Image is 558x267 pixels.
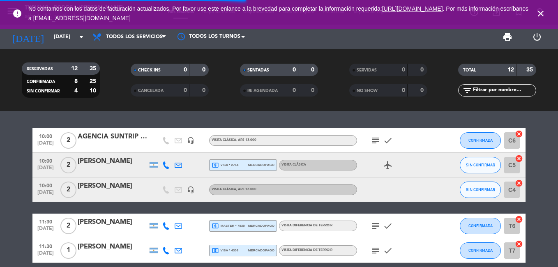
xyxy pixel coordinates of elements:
[78,181,148,191] div: [PERSON_NAME]
[460,157,501,173] button: SIN CONFIRMAR
[60,182,76,198] span: 2
[247,68,269,72] span: SENTADAS
[212,247,219,254] i: local_atm
[90,66,98,71] strong: 35
[212,222,245,230] span: master * 7535
[78,242,148,252] div: [PERSON_NAME]
[515,154,523,163] i: cancel
[28,5,528,21] a: . Por más información escríbanos a [EMAIL_ADDRESS][DOMAIN_NAME]
[536,9,546,18] i: close
[35,131,56,140] span: 10:00
[515,240,523,248] i: cancel
[293,87,296,93] strong: 0
[382,5,443,12] a: [URL][DOMAIN_NAME]
[281,163,306,166] span: VISITA CLÁSICA
[28,5,528,21] span: No contamos con los datos de facturación actualizados. Por favor use este enlance a la brevedad p...
[420,87,425,93] strong: 0
[138,89,164,93] span: CANCELADA
[90,88,98,94] strong: 10
[460,242,501,259] button: CONFIRMADA
[371,221,380,231] i: subject
[187,186,194,193] i: headset_mic
[357,68,377,72] span: SERVIDAS
[60,157,76,173] span: 2
[35,156,56,165] span: 10:00
[212,188,256,191] span: VISITA CLÁSICA
[522,25,552,49] div: LOG OUT
[466,187,495,192] span: SIN CONFIRMAR
[212,247,238,254] span: visa * 4306
[468,248,493,253] span: CONFIRMADA
[460,182,501,198] button: SIN CONFIRMAR
[12,9,22,18] i: error
[402,67,405,73] strong: 0
[281,249,332,252] span: VISITA DIFERENCIA DE TERROIR
[212,161,238,169] span: visa * 2744
[383,136,393,145] i: check
[187,137,194,144] i: headset_mic
[106,34,163,40] span: Todos los servicios
[74,78,78,84] strong: 8
[526,67,535,73] strong: 35
[71,66,78,71] strong: 12
[35,251,56,260] span: [DATE]
[78,156,148,167] div: [PERSON_NAME]
[6,28,50,46] i: [DATE]
[466,163,495,167] span: SIN CONFIRMAR
[27,67,53,71] span: RESERVADAS
[515,179,523,187] i: cancel
[293,67,296,73] strong: 0
[212,161,219,169] i: local_atm
[311,67,316,73] strong: 0
[371,246,380,255] i: subject
[27,89,60,93] span: SIN CONFIRMAR
[202,87,207,93] strong: 0
[236,188,256,191] span: , ARS 13.000
[402,87,405,93] strong: 0
[74,88,78,94] strong: 4
[90,78,98,84] strong: 25
[460,132,501,149] button: CONFIRMADA
[311,87,316,93] strong: 0
[35,140,56,150] span: [DATE]
[78,217,148,228] div: [PERSON_NAME]
[248,162,274,168] span: mercadopago
[383,221,393,231] i: check
[247,89,278,93] span: RE AGENDADA
[515,130,523,138] i: cancel
[184,67,187,73] strong: 0
[460,218,501,234] button: CONFIRMADA
[507,67,514,73] strong: 12
[420,67,425,73] strong: 0
[60,242,76,259] span: 1
[383,160,393,170] i: airplanemode_active
[236,138,256,142] span: , ARS 13.000
[212,138,256,142] span: VISITA CLÁSICA
[468,223,493,228] span: CONFIRMADA
[248,248,274,253] span: mercadopago
[202,67,207,73] strong: 0
[35,226,56,235] span: [DATE]
[35,165,56,175] span: [DATE]
[463,68,476,72] span: TOTAL
[212,222,219,230] i: local_atm
[35,190,56,199] span: [DATE]
[532,32,542,42] i: power_settings_new
[472,86,536,95] input: Filtrar por nombre...
[462,85,472,95] i: filter_list
[248,223,274,228] span: mercadopago
[60,132,76,149] span: 2
[281,224,332,227] span: VISITA DIFERENCIA DE TERROIR
[383,246,393,255] i: check
[371,136,380,145] i: subject
[35,180,56,190] span: 10:00
[78,131,148,142] div: AGENCIA SUNTRIP | [PERSON_NAME]
[27,80,55,84] span: CONFIRMADA
[76,32,86,42] i: arrow_drop_down
[357,89,378,93] span: NO SHOW
[35,241,56,251] span: 11:30
[503,32,512,42] span: print
[35,216,56,226] span: 11:30
[468,138,493,143] span: CONFIRMADA
[138,68,161,72] span: CHECK INS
